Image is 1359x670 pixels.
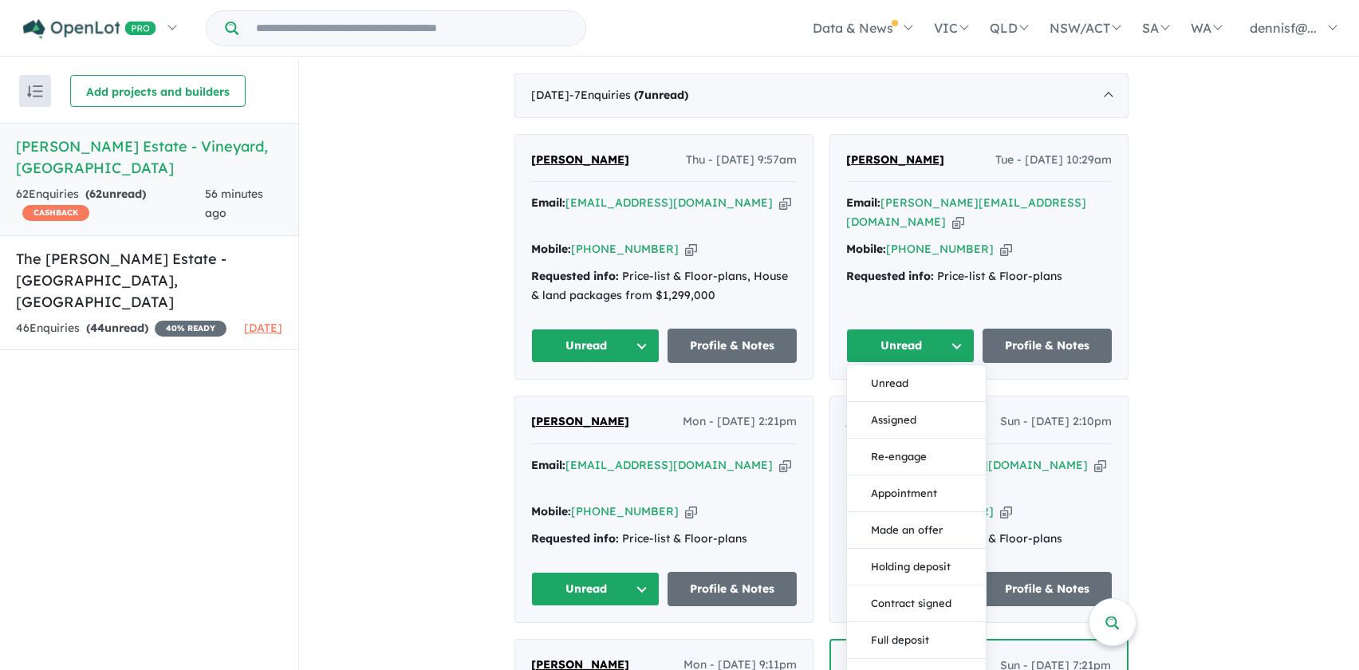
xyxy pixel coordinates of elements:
[886,242,994,256] a: [PHONE_NUMBER]
[155,321,226,337] span: 40 % READY
[531,531,619,546] strong: Requested info:
[846,195,880,210] strong: Email:
[571,504,679,518] a: [PHONE_NUMBER]
[952,214,964,231] button: Copy
[686,151,797,170] span: Thu - [DATE] 9:57am
[1000,503,1012,520] button: Copy
[244,321,282,335] span: [DATE]
[531,412,629,432] a: [PERSON_NAME]
[983,329,1112,363] a: Profile & Notes
[846,329,975,363] button: Unread
[90,321,104,335] span: 44
[847,549,986,585] button: Holding deposit
[1094,457,1106,474] button: Copy
[23,19,156,39] img: Openlot PRO Logo White
[571,242,679,256] a: [PHONE_NUMBER]
[668,329,797,363] a: Profile & Notes
[846,242,886,256] strong: Mobile:
[531,195,565,210] strong: Email:
[531,151,629,170] a: [PERSON_NAME]
[22,205,89,221] span: CASHBACK
[531,242,571,256] strong: Mobile:
[16,136,282,179] h5: [PERSON_NAME] Estate - Vineyard , [GEOGRAPHIC_DATA]
[995,151,1112,170] span: Tue - [DATE] 10:29am
[531,530,797,549] div: Price-list & Floor-plans
[569,88,688,102] span: - 7 Enquir ies
[668,572,797,606] a: Profile & Notes
[89,187,102,201] span: 62
[846,151,944,170] a: [PERSON_NAME]
[846,152,944,167] span: [PERSON_NAME]
[847,439,986,475] button: Re-engage
[70,75,246,107] button: Add projects and builders
[205,187,263,220] span: 56 minutes ago
[886,504,994,518] a: [PHONE_NUMBER]
[531,414,629,428] span: [PERSON_NAME]
[634,88,688,102] strong: ( unread)
[1000,241,1012,258] button: Copy
[16,248,282,313] h5: The [PERSON_NAME] Estate - [GEOGRAPHIC_DATA] , [GEOGRAPHIC_DATA]
[983,572,1112,606] a: Profile & Notes
[779,195,791,211] button: Copy
[86,321,148,335] strong: ( unread)
[846,269,934,283] strong: Requested info:
[531,504,571,518] strong: Mobile:
[85,187,146,201] strong: ( unread)
[847,365,986,402] button: Unread
[847,585,986,622] button: Contract signed
[779,457,791,474] button: Copy
[683,412,797,432] span: Mon - [DATE] 2:21pm
[531,152,629,167] span: [PERSON_NAME]
[514,73,1129,118] div: [DATE]
[531,269,619,283] strong: Requested info:
[847,402,986,439] button: Assigned
[565,458,773,472] a: [EMAIL_ADDRESS][DOMAIN_NAME]
[1000,412,1112,432] span: Sun - [DATE] 2:10pm
[565,195,773,210] a: [EMAIL_ADDRESS][DOMAIN_NAME]
[1250,20,1317,36] span: dennisf@...
[242,11,582,45] input: Try estate name, suburb, builder or developer
[531,329,660,363] button: Unread
[531,267,797,305] div: Price-list & Floor-plans, House & land packages from $1,299,000
[846,267,1112,286] div: Price-list & Floor-plans
[847,512,986,549] button: Made an offer
[685,241,697,258] button: Copy
[27,85,43,97] img: sort.svg
[846,195,1086,229] a: [PERSON_NAME][EMAIL_ADDRESS][DOMAIN_NAME]
[16,185,205,223] div: 62 Enquir ies
[847,622,986,659] button: Full deposit
[880,458,1088,472] a: [EMAIL_ADDRESS][DOMAIN_NAME]
[685,503,697,520] button: Copy
[531,572,660,606] button: Unread
[531,458,565,472] strong: Email:
[638,88,644,102] span: 7
[847,475,986,512] button: Appointment
[16,319,226,338] div: 46 Enquir ies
